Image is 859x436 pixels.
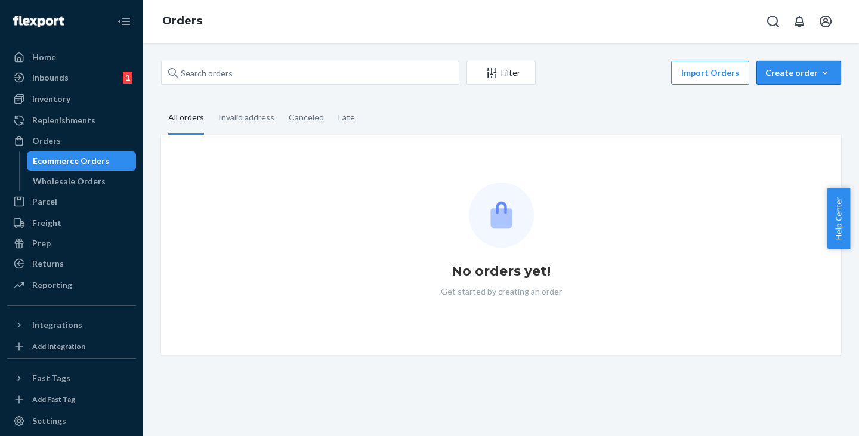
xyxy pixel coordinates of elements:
[7,392,136,407] a: Add Fast Tag
[27,172,137,191] a: Wholesale Orders
[7,254,136,273] a: Returns
[7,48,136,67] a: Home
[32,372,70,384] div: Fast Tags
[153,4,212,39] ol: breadcrumbs
[32,258,64,270] div: Returns
[7,214,136,233] a: Freight
[32,415,66,427] div: Settings
[756,61,841,85] button: Create order
[123,72,132,84] div: 1
[32,341,85,351] div: Add Integration
[761,10,785,33] button: Open Search Box
[33,155,109,167] div: Ecommerce Orders
[289,102,324,133] div: Canceled
[7,192,136,211] a: Parcel
[32,51,56,63] div: Home
[112,10,136,33] button: Close Navigation
[32,279,72,291] div: Reporting
[32,319,82,331] div: Integrations
[765,67,832,79] div: Create order
[32,196,57,208] div: Parcel
[27,151,137,171] a: Ecommerce Orders
[7,339,136,354] a: Add Integration
[469,183,534,248] img: Empty list
[32,394,75,404] div: Add Fast Tag
[13,16,64,27] img: Flexport logo
[827,188,850,249] button: Help Center
[814,10,838,33] button: Open account menu
[32,93,70,105] div: Inventory
[452,262,551,281] h1: No orders yet!
[7,412,136,431] a: Settings
[168,102,204,135] div: All orders
[162,14,202,27] a: Orders
[338,102,355,133] div: Late
[671,61,749,85] button: Import Orders
[32,237,51,249] div: Prep
[7,276,136,295] a: Reporting
[787,10,811,33] button: Open notifications
[32,217,61,229] div: Freight
[218,102,274,133] div: Invalid address
[161,61,459,85] input: Search orders
[33,175,106,187] div: Wholesale Orders
[441,286,562,298] p: Get started by creating an order
[7,131,136,150] a: Orders
[7,89,136,109] a: Inventory
[466,61,536,85] button: Filter
[7,369,136,388] button: Fast Tags
[32,115,95,126] div: Replenishments
[467,67,535,79] div: Filter
[32,72,69,84] div: Inbounds
[24,8,67,19] span: Support
[7,111,136,130] a: Replenishments
[7,68,136,87] a: Inbounds1
[32,135,61,147] div: Orders
[7,234,136,253] a: Prep
[7,316,136,335] button: Integrations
